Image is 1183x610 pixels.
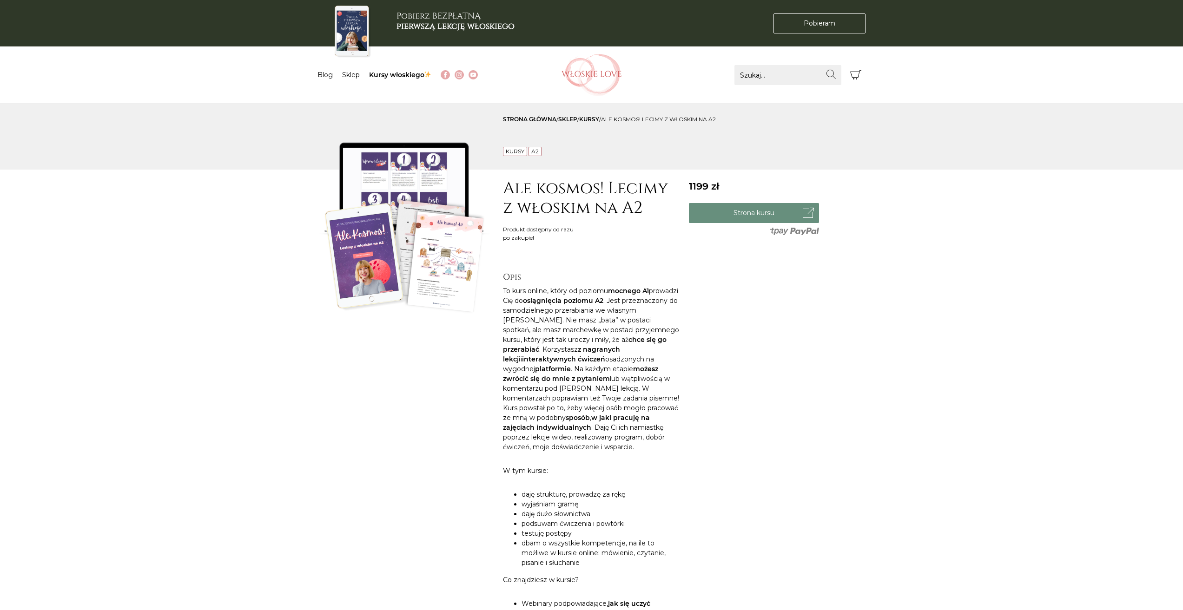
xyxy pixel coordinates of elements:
h1: Ale kosmos! Lecimy z włoskim na A2 [503,179,680,218]
strong: sposób [566,413,590,422]
strong: osiągnięcia poziomu A2 [523,296,603,305]
p: W tym kursie: [503,466,680,476]
li: daję strukturę, prowadzę za rękę [522,490,680,499]
span: / / / [503,116,716,123]
input: Szukaj... [734,65,841,85]
li: wyjaśniam gramę [522,499,680,509]
a: Kursy włoskiego [369,71,432,79]
li: podsuwam ćwiczenia i powtórki [522,519,680,529]
b: pierwszą lekcję włoskiego [397,20,515,32]
img: ✨ [424,71,431,78]
a: Blog [317,71,333,79]
span: 1199 [689,180,719,192]
strong: mocnego A1 [608,287,649,295]
a: Kursy [506,148,524,155]
a: Pobieram [773,13,866,33]
div: Produkt dostępny od razu po zakupie! [503,225,574,242]
a: sklep [558,116,577,123]
a: Kursy [579,116,599,123]
button: Koszyk [846,65,866,85]
strong: interaktywnych ćwiczeń [522,355,605,363]
strong: jak się uczyć [608,599,650,608]
a: Strona kursu [689,203,819,223]
h3: Pobierz BEZPŁATNĄ [397,11,515,31]
img: Włoskielove [562,54,622,96]
strong: w jaki pracuję na zajęciach indywidualnych [503,413,650,432]
strong: platformie [535,365,571,373]
span: Pobieram [804,19,835,28]
p: To kurs online, który od poziomu prowadzi Cię do . Jest przeznaczony do samodzielnego przerabiani... [503,286,680,452]
strong: chce się go przerabiać [503,335,667,354]
li: dbam o wszystkie kompetencje, na ile to możliwe w kursie online: mówienie, czytanie, pisanie i sł... [522,538,680,568]
a: Sklep [342,71,360,79]
span: Ale kosmos! Lecimy z włoskim na A2 [601,116,716,123]
h2: Opis [503,272,680,282]
li: testuję postępy [522,529,680,538]
li: daję dużo słownictwa [522,509,680,519]
li: Webinary podpowiadające, [522,599,680,609]
strong: z nagranych lekcji [503,345,620,363]
p: Co znajdziesz w kursie? [503,575,680,585]
strong: możesz zwrócić się do mnie z pytaniem [503,365,658,383]
a: Strona główna [503,116,556,123]
a: A2 [531,148,539,155]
